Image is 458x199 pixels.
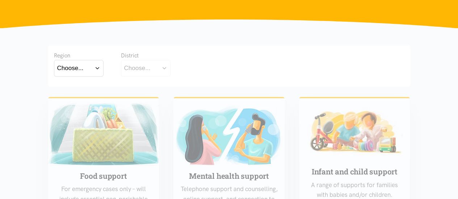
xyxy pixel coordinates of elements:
[124,63,151,73] div: Choose...
[121,51,171,60] div: District
[121,60,171,76] button: Choose...
[54,60,104,76] button: Choose...
[54,51,104,60] div: Region
[57,63,84,73] div: Choose...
